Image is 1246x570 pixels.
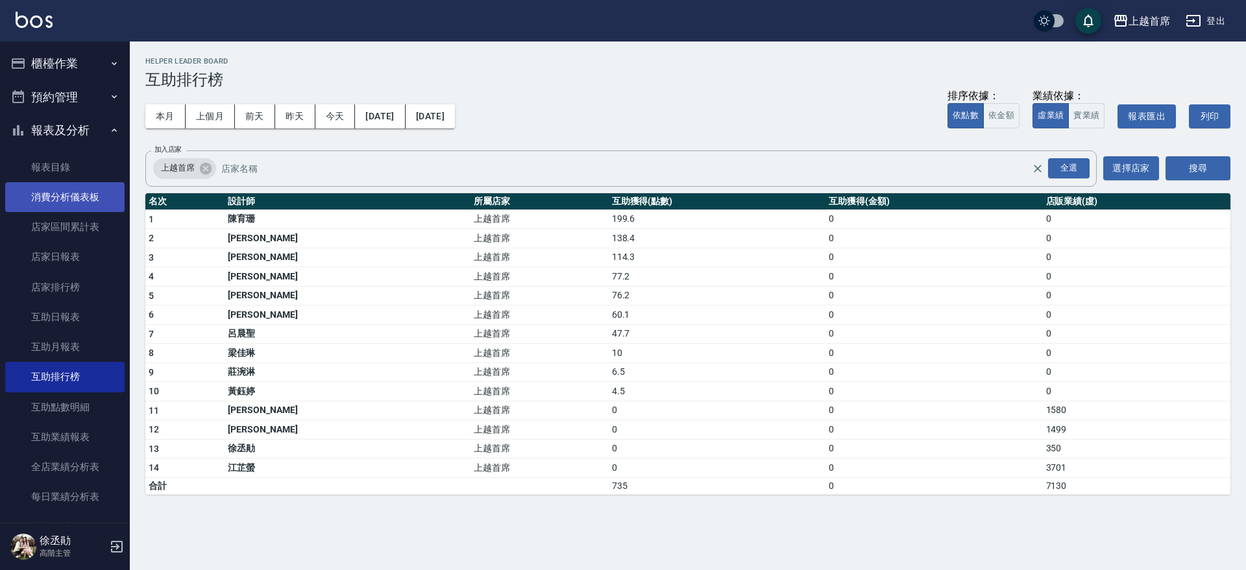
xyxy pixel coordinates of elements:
button: 虛業績 [1032,103,1069,128]
button: Clear [1029,160,1047,178]
a: 店家區間累計表 [5,212,125,242]
td: 0 [1043,344,1230,363]
a: 互助日報表 [5,302,125,332]
button: 上個月 [186,104,235,128]
button: 前天 [235,104,275,128]
td: 上越首席 [470,229,608,248]
div: 排序依據： [947,89,1020,103]
td: 梁佳琳 [225,344,470,363]
td: 77.2 [609,267,825,287]
td: 0 [609,439,825,458]
td: 735 [609,477,825,494]
td: 10 [609,344,825,363]
a: 全店業績分析表 [5,452,125,482]
h2: Helper Leader Board [145,57,1230,65]
span: 10 [149,386,160,396]
h5: 徐丞勛 [40,534,106,547]
td: 1580 [1043,401,1230,420]
td: 1499 [1043,420,1230,440]
td: [PERSON_NAME] [225,401,470,420]
td: 上越首席 [470,382,608,401]
td: 0 [825,286,1042,305]
td: 上越首席 [470,286,608,305]
button: 本月 [145,104,186,128]
td: 0 [825,229,1042,248]
a: 營業統計分析表 [5,512,125,542]
td: 0 [1043,209,1230,229]
span: 2 [149,233,154,243]
td: [PERSON_NAME] [225,286,470,305]
button: 報表及分析 [5,113,125,147]
td: 0 [825,248,1042,267]
label: 加入店家 [154,145,182,154]
td: 0 [1043,362,1230,382]
span: 5 [149,291,154,301]
button: 列印 [1189,104,1230,128]
div: 業績依據： [1032,89,1105,103]
td: 上越首席 [470,324,608,344]
button: 預約管理 [5,80,125,114]
td: 6.5 [609,362,825,382]
button: 昨天 [275,104,315,128]
td: [PERSON_NAME] [225,420,470,440]
button: Open [1045,156,1092,181]
button: 選擇店家 [1103,156,1159,180]
td: [PERSON_NAME] [225,267,470,287]
input: 店家名稱 [218,157,1055,180]
a: 互助排行榜 [5,362,125,392]
a: 互助月報表 [5,332,125,362]
span: 8 [149,348,154,358]
td: 0 [1043,248,1230,267]
td: 0 [609,401,825,420]
a: 報表目錄 [5,152,125,182]
td: 0 [1043,305,1230,325]
th: 互助獲得(點數) [609,193,825,210]
td: 0 [825,305,1042,325]
td: 76.2 [609,286,825,305]
span: 3 [149,252,154,263]
td: 0 [825,324,1042,344]
td: 上越首席 [470,267,608,287]
div: 上越首席 [153,158,216,179]
a: 店家日報表 [5,242,125,272]
td: 114.3 [609,248,825,267]
span: 13 [149,444,160,454]
th: 互助獲得(金額) [825,193,1042,210]
a: 每日業績分析表 [5,482,125,512]
a: 互助業績報表 [5,422,125,452]
table: a dense table [145,193,1230,495]
td: 上越首席 [470,344,608,363]
td: 4.5 [609,382,825,401]
span: 9 [149,367,154,377]
button: 報表匯出 [1118,104,1176,128]
td: 0 [825,420,1042,440]
span: 12 [149,424,160,434]
h3: 互助排行榜 [145,71,1230,89]
td: 0 [825,344,1042,363]
td: [PERSON_NAME] [225,305,470,325]
th: 設計師 [225,193,470,210]
button: 上越首席 [1108,8,1175,34]
td: 呂晨聖 [225,324,470,344]
td: 199.6 [609,209,825,229]
button: 櫃檯作業 [5,47,125,80]
td: 47.7 [609,324,825,344]
td: 上越首席 [470,420,608,440]
td: 0 [825,458,1042,478]
td: 上越首席 [470,305,608,325]
p: 高階主管 [40,547,106,559]
div: 上越首席 [1129,13,1170,29]
td: 0 [1043,324,1230,344]
img: Person [10,534,36,560]
button: 搜尋 [1166,156,1230,180]
span: 上越首席 [153,161,202,174]
td: 350 [1043,439,1230,458]
td: 江芷螢 [225,458,470,478]
a: 店家排行榜 [5,272,125,302]
td: 莊涴淋 [225,362,470,382]
td: 0 [825,477,1042,494]
td: [PERSON_NAME] [225,248,470,267]
span: 4 [149,271,154,281]
td: 0 [825,382,1042,401]
span: 1 [149,214,154,224]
